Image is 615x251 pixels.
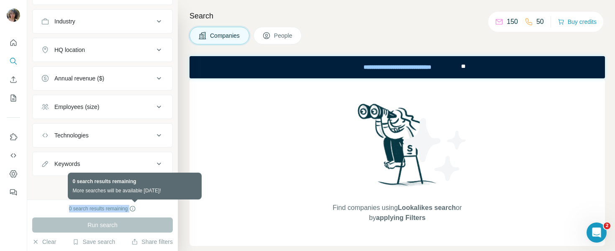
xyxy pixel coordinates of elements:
button: Employees (size) [33,97,172,117]
button: Industry [33,11,172,31]
iframe: Intercom live chat [587,223,607,243]
button: Enrich CSV [7,72,20,87]
button: Share filters [131,238,173,246]
button: Use Surfe on LinkedIn [7,129,20,145]
h4: Search [190,10,605,22]
button: Use Surfe API [7,148,20,163]
span: Lookalikes search [398,204,456,211]
button: Clear [32,238,56,246]
div: Employees (size) [54,103,99,111]
div: Annual revenue ($) [54,74,104,83]
span: Find companies using or by [330,203,464,223]
div: Technologies [54,131,89,140]
button: Keywords [33,154,172,174]
div: 0 search results remaining [69,205,136,212]
p: 50 [536,17,544,27]
span: 2 [604,223,610,229]
button: Buy credits [558,16,597,28]
button: Save search [72,238,115,246]
div: HQ location [54,46,85,54]
button: Dashboard [7,166,20,181]
img: Surfe Illustration - Stars [397,112,473,187]
img: Avatar [7,8,20,22]
iframe: Banner [190,56,605,78]
span: Companies [210,31,241,40]
button: HQ location [33,40,172,60]
button: My lists [7,91,20,106]
img: Surfe Illustration - Woman searching with binoculars [354,101,441,195]
div: Keywords [54,160,80,168]
button: Technologies [33,125,172,145]
p: 150 [507,17,518,27]
span: People [274,31,293,40]
span: applying Filters [376,214,425,221]
button: Search [7,54,20,69]
div: Industry [54,17,75,26]
button: Feedback [7,185,20,200]
button: Annual revenue ($) [33,68,172,88]
button: Quick start [7,35,20,50]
